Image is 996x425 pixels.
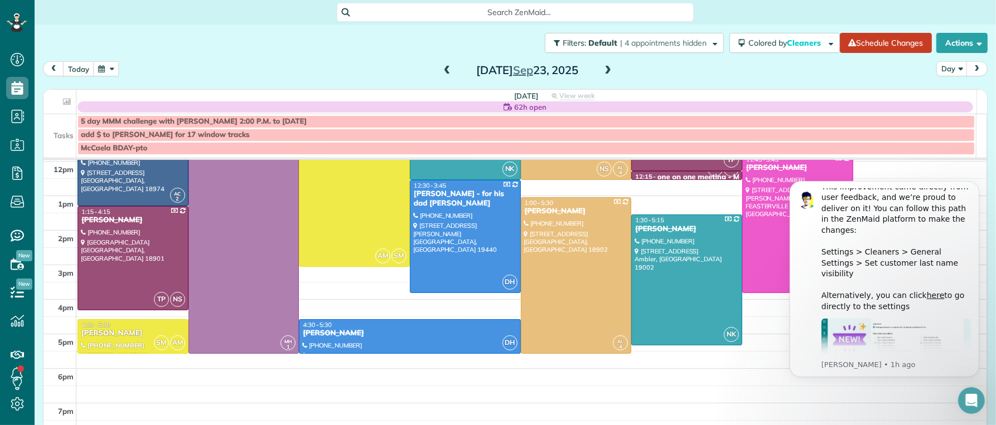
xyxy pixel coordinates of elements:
button: Filters: Default | 4 appointments hidden [545,33,724,53]
button: prev [43,61,64,76]
span: [DATE] [514,91,538,100]
div: [PERSON_NAME] [81,329,185,338]
span: NK [502,162,518,177]
span: SM [154,335,169,350]
span: 5pm [58,338,74,346]
span: AM [375,248,390,263]
span: 1:30 - 5:15 [635,216,664,224]
span: 4:30 - 5:30 [81,321,110,329]
div: [PERSON_NAME] [81,216,185,225]
span: New [16,279,32,290]
span: TP [154,292,169,307]
div: one on one meeting - Maid For You [657,173,779,182]
span: AM [170,335,185,350]
span: Colored by [749,38,825,48]
span: 4:30 - 5:30 [303,321,332,329]
button: Actions [936,33,988,53]
span: 1:00 - 5:30 [525,199,554,207]
span: Sep [513,63,533,77]
span: 1:15 - 4:15 [81,208,110,216]
button: Colored byCleaners [729,33,840,53]
span: 2pm [58,234,74,243]
span: 11:45 - 3:45 [746,155,779,163]
span: View week [559,91,595,100]
span: 1pm [58,199,74,208]
iframe: Intercom live chat [958,387,985,414]
small: 2 [171,194,185,204]
span: NS [170,292,185,307]
span: 3pm [58,268,74,277]
div: [PERSON_NAME] - for his dad [PERSON_NAME] [413,189,518,208]
span: Cleaners [787,38,823,48]
span: add $ to [PERSON_NAME] for 17 window tracks [81,130,250,139]
span: 62h open [514,101,547,113]
span: DH [502,335,518,350]
small: 4 [613,168,627,178]
small: 1 [281,342,295,353]
small: 4 [613,342,627,353]
a: Filters: Default | 4 appointments hidden [539,33,724,53]
iframe: Intercom notifications message [773,170,996,384]
span: 5 day MMM challenge with [PERSON_NAME] 2:00 P.M. to [DATE] [81,117,307,126]
span: AL [617,338,623,344]
button: next [966,61,988,76]
span: 12:30 - 3:45 [414,182,446,189]
span: NK [724,327,739,342]
span: 12pm [54,165,74,174]
span: TP [724,153,739,168]
span: SM [391,248,407,263]
div: [PERSON_NAME] [635,224,739,234]
div: [PERSON_NAME] [302,329,517,338]
span: McCaela BDAY-pto [81,144,147,153]
a: Schedule Changes [840,33,932,53]
span: AC [174,190,181,197]
h2: [DATE] 23, 2025 [458,64,597,76]
button: today [63,61,94,76]
span: New [16,250,32,261]
span: MH [284,338,292,344]
div: [PERSON_NAME] [746,163,850,173]
span: Default [589,38,618,48]
span: AL [617,164,623,170]
span: 6pm [58,372,74,381]
button: Day [936,61,968,76]
span: Filters: [563,38,587,48]
div: [PERSON_NAME] [524,207,628,216]
span: 4pm [58,303,74,312]
span: 7pm [58,407,74,416]
span: | 4 appointments hidden [621,38,707,48]
span: NS [597,162,612,177]
span: DH [502,275,518,290]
